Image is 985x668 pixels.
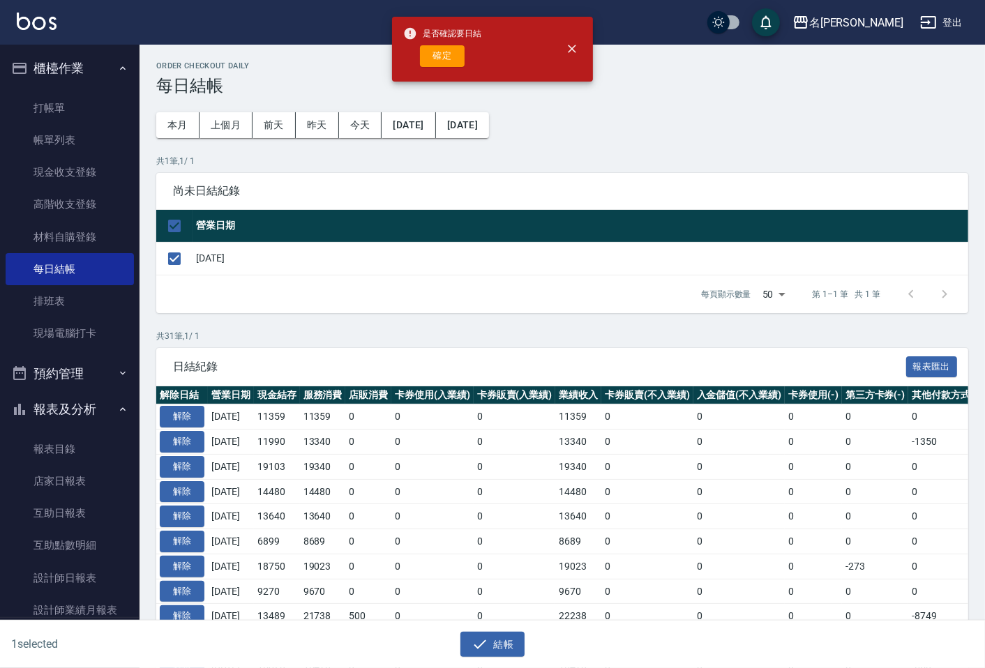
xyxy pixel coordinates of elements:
[6,317,134,349] a: 現場電腦打卡
[601,430,693,455] td: 0
[254,479,300,504] td: 14480
[300,529,346,554] td: 8689
[345,504,391,529] td: 0
[173,360,906,374] span: 日結紀錄
[208,579,254,604] td: [DATE]
[193,210,968,243] th: 營業日期
[254,579,300,604] td: 9270
[908,529,985,554] td: 0
[6,156,134,188] a: 現金收支登錄
[160,481,204,503] button: 解除
[842,430,909,455] td: 0
[601,454,693,479] td: 0
[160,506,204,527] button: 解除
[557,33,587,64] button: close
[11,635,243,653] h6: 1 selected
[601,479,693,504] td: 0
[296,112,339,138] button: 昨天
[208,479,254,504] td: [DATE]
[391,479,474,504] td: 0
[785,454,842,479] td: 0
[6,50,134,86] button: 櫃檯作業
[555,579,601,604] td: 9670
[474,604,556,629] td: 0
[842,504,909,529] td: 0
[601,579,693,604] td: 0
[693,454,785,479] td: 0
[173,184,952,198] span: 尚未日結紀錄
[420,45,465,67] button: 確定
[300,579,346,604] td: 9670
[160,406,204,427] button: 解除
[6,433,134,465] a: 報表目錄
[6,497,134,529] a: 互助日報表
[785,504,842,529] td: 0
[391,454,474,479] td: 0
[156,61,968,70] h2: Order checkout daily
[193,242,968,275] td: [DATE]
[474,386,556,404] th: 卡券販賣(入業績)
[345,479,391,504] td: 0
[345,604,391,629] td: 500
[345,554,391,579] td: 0
[6,124,134,156] a: 帳單列表
[391,504,474,529] td: 0
[693,579,785,604] td: 0
[555,479,601,504] td: 14480
[6,391,134,427] button: 報表及分析
[474,404,556,430] td: 0
[809,14,903,31] div: 名[PERSON_NAME]
[403,26,481,40] span: 是否確認要日結
[785,404,842,430] td: 0
[693,529,785,554] td: 0
[908,604,985,629] td: -8749
[254,404,300,430] td: 11359
[391,430,474,455] td: 0
[555,604,601,629] td: 22238
[785,554,842,579] td: 0
[908,554,985,579] td: 0
[785,604,842,629] td: 0
[6,465,134,497] a: 店家日報表
[906,356,958,378] button: 報表匯出
[160,456,204,478] button: 解除
[908,430,985,455] td: -1350
[160,431,204,453] button: 解除
[785,386,842,404] th: 卡券使用(-)
[208,604,254,629] td: [DATE]
[474,430,556,455] td: 0
[906,359,958,372] a: 報表匯出
[842,479,909,504] td: 0
[842,579,909,604] td: 0
[208,529,254,554] td: [DATE]
[339,112,382,138] button: 今天
[345,529,391,554] td: 0
[160,531,204,552] button: 解除
[555,430,601,455] td: 13340
[701,288,751,301] p: 每頁顯示數量
[254,529,300,554] td: 6899
[254,604,300,629] td: 13489
[254,454,300,479] td: 19103
[908,404,985,430] td: 0
[300,430,346,455] td: 13340
[785,430,842,455] td: 0
[300,504,346,529] td: 13640
[842,604,909,629] td: 0
[156,330,968,342] p: 共 31 筆, 1 / 1
[254,554,300,579] td: 18750
[208,404,254,430] td: [DATE]
[6,594,134,626] a: 設計師業績月報表
[555,404,601,430] td: 11359
[908,579,985,604] td: 0
[693,504,785,529] td: 0
[601,386,693,404] th: 卡券販賣(不入業績)
[693,404,785,430] td: 0
[391,386,474,404] th: 卡券使用(入業績)
[555,454,601,479] td: 19340
[300,386,346,404] th: 服務消費
[6,253,134,285] a: 每日結帳
[345,454,391,479] td: 0
[842,529,909,554] td: 0
[555,386,601,404] th: 業績收入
